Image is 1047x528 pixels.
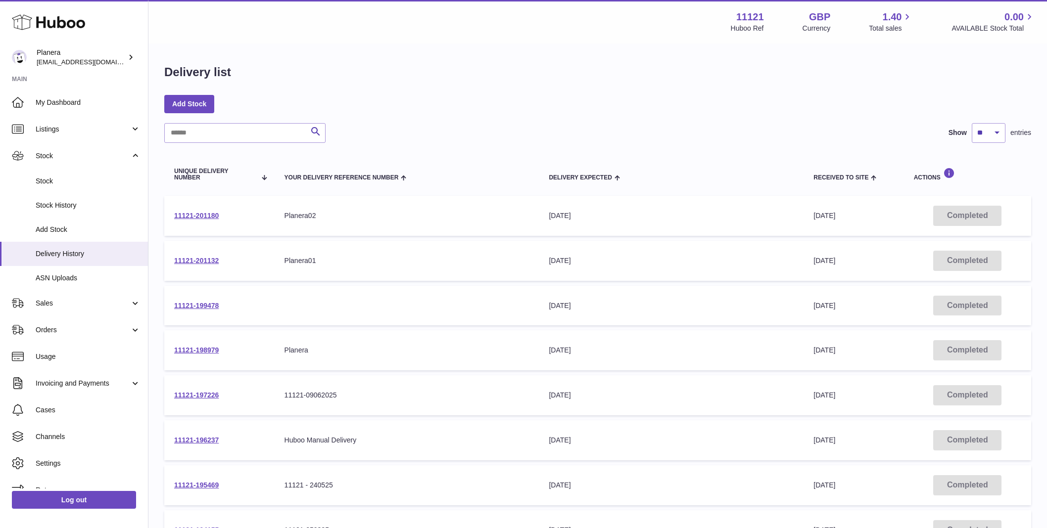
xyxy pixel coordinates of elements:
[285,481,529,490] div: 11121 - 240525
[174,436,219,444] a: 11121-196237
[914,168,1021,181] div: Actions
[164,64,231,80] h1: Delivery list
[36,379,130,388] span: Invoicing and Payments
[36,405,141,415] span: Cases
[174,391,219,399] a: 11121-197226
[174,481,219,489] a: 11121-195469
[883,10,902,24] span: 1.40
[813,481,835,489] span: [DATE]
[549,436,794,445] div: [DATE]
[174,302,219,309] a: 11121-199478
[36,273,141,283] span: ASN Uploads
[813,212,835,220] span: [DATE]
[549,346,794,355] div: [DATE]
[36,352,141,361] span: Usage
[164,95,214,113] a: Add Stock
[549,175,612,181] span: Delivery Expected
[36,176,141,186] span: Stock
[549,481,794,490] div: [DATE]
[285,256,529,265] div: Planera01
[736,10,764,24] strong: 11121
[952,24,1035,33] span: AVAILABLE Stock Total
[813,257,835,264] span: [DATE]
[813,436,835,444] span: [DATE]
[36,125,130,134] span: Listings
[869,24,913,33] span: Total sales
[285,436,529,445] div: Huboo Manual Delivery
[952,10,1035,33] a: 0.00 AVAILABLE Stock Total
[36,151,130,161] span: Stock
[813,302,835,309] span: [DATE]
[36,299,130,308] span: Sales
[813,175,868,181] span: Received to Site
[36,225,141,234] span: Add Stock
[1004,10,1024,24] span: 0.00
[869,10,913,33] a: 1.40 Total sales
[37,58,145,66] span: [EMAIL_ADDRESS][DOMAIN_NAME]
[174,212,219,220] a: 11121-201180
[37,48,126,67] div: Planera
[12,491,136,509] a: Log out
[36,98,141,107] span: My Dashboard
[803,24,831,33] div: Currency
[36,249,141,259] span: Delivery History
[813,391,835,399] span: [DATE]
[731,24,764,33] div: Huboo Ref
[549,391,794,400] div: [DATE]
[12,50,27,65] img: saiyani@planera.care
[1010,128,1031,137] span: entries
[36,201,141,210] span: Stock History
[36,432,141,441] span: Channels
[36,459,141,468] span: Settings
[36,325,130,335] span: Orders
[285,175,399,181] span: Your Delivery Reference Number
[549,211,794,220] div: [DATE]
[174,346,219,354] a: 11121-198979
[549,301,794,310] div: [DATE]
[174,168,256,181] span: Unique Delivery Number
[285,391,529,400] div: 11121-09062025
[174,257,219,264] a: 11121-201132
[285,211,529,220] div: Planera02
[549,256,794,265] div: [DATE]
[285,346,529,355] div: Planera
[949,128,967,137] label: Show
[813,346,835,354] span: [DATE]
[809,10,830,24] strong: GBP
[36,485,141,495] span: Returns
